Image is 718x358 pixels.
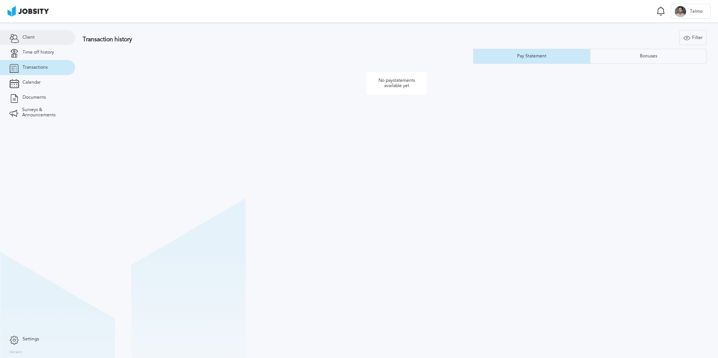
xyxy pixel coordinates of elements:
[23,35,35,40] span: Client
[23,65,48,70] span: Transactions
[679,30,707,45] button: Filter
[8,6,49,17] img: ab4bad089aa723f57921c736e9817d99.png
[680,30,706,45] div: Filter
[473,49,590,64] button: Pay Statement
[590,49,707,64] button: Bonuses
[23,337,39,342] span: Settings
[675,6,686,17] div: T
[513,54,550,59] div: Pay Statement
[22,107,66,118] span: Surveys & Announcements
[636,54,661,59] div: Bonuses
[23,80,41,85] span: Calendar
[23,50,54,55] span: Time off history
[367,72,427,95] p: No paystatements available yet
[671,4,710,19] button: TTelmo
[9,350,23,355] label: Version:
[83,36,424,43] h3: Transaction history
[23,95,46,100] span: Documents
[686,9,706,14] span: Telmo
